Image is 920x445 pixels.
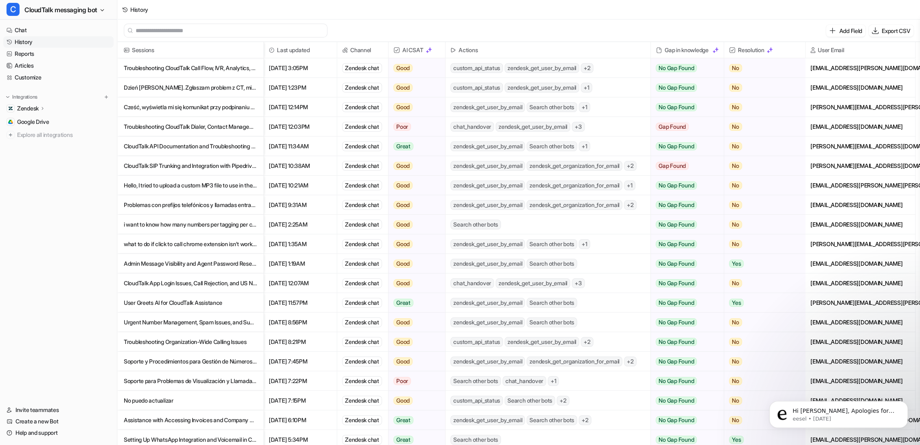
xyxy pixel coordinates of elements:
[579,102,590,112] span: + 1
[392,42,442,58] span: AI CSAT
[651,176,718,195] button: No Gap Found
[130,5,148,14] div: History
[342,161,382,171] div: Zendesk chat
[656,416,697,424] span: No Gap Found
[729,318,742,326] span: No
[724,215,799,234] button: No
[124,352,257,371] p: Soporte y Procedimientos para Gestión de Números en CloudTalk
[579,415,591,425] span: + 2
[450,396,503,405] span: custom_api_status
[124,371,257,391] p: Soporte para Problemas de Visualización y Llamadas en CloudTalk
[450,200,525,210] span: zendesk_get_user_by_email
[724,332,799,352] button: No
[572,278,585,288] span: + 3
[727,42,802,58] span: Resolution
[579,141,590,151] span: + 1
[450,357,525,366] span: zendesk_get_user_by_email
[806,78,915,97] div: [EMAIL_ADDRESS][DOMAIN_NAME]
[839,26,862,35] p: Add Field
[342,122,382,132] div: Zendesk chat
[124,176,257,195] p: Hello, I tried to upload a custom MP3 file to use in the Playback block of my call flow. The file...
[389,215,440,234] button: Good
[393,436,413,444] span: Great
[656,318,697,326] span: No Gap Found
[527,161,622,171] span: zendesk_get_organization_for_email
[656,260,697,268] span: No Gap Found
[393,377,411,385] span: Poor
[806,254,915,273] div: [EMAIL_ADDRESS][DOMAIN_NAME]
[8,119,13,124] img: Google Drive
[17,118,49,126] span: Google Drive
[124,195,257,215] p: Problemas con prefijos telefónicos y llamadas entrantes en integración CloudTalk-HubSpot
[342,317,382,327] div: Zendesk chat
[581,337,593,347] span: + 2
[124,156,257,176] p: CloudTalk SIP Trunking and Integration with Pipedrive and [URL]
[729,123,742,131] span: No
[724,137,799,156] button: No
[581,83,592,93] span: + 1
[393,279,413,287] span: Good
[267,58,334,78] span: [DATE] 3:05PM
[267,391,334,410] span: [DATE] 7:15PM
[527,239,577,249] span: Search other bots
[450,376,501,386] span: Search other bots
[724,97,799,117] button: No
[393,84,413,92] span: Good
[389,176,440,195] button: Good
[389,58,440,78] button: Good
[656,397,697,405] span: No Gap Found
[527,298,577,308] span: Search other bots
[342,415,382,425] div: Zendesk chat
[389,156,440,176] button: Good
[505,396,555,405] span: Search other bots
[806,58,915,77] div: [EMAIL_ADDRESS][PERSON_NAME][DOMAIN_NAME]
[651,195,718,215] button: No Gap Found
[267,176,334,195] span: [DATE] 10:21AM
[724,352,799,371] button: No
[527,102,577,112] span: Search other bots
[527,357,622,366] span: zendesk_get_organization_for_email
[724,391,799,410] button: No
[869,25,913,37] button: Export CSV
[342,239,382,249] div: Zendesk chat
[527,181,622,190] span: zendesk_get_organization_for_email
[393,103,413,111] span: Good
[450,161,525,171] span: zendesk_get_user_by_email
[3,416,114,427] a: Create a new Bot
[389,234,440,254] button: Good
[656,103,697,111] span: No Gap Found
[450,298,525,308] span: zendesk_get_user_by_email
[724,117,799,137] button: No
[342,63,382,73] div: Zendesk chat
[389,78,440,97] button: Good
[393,142,413,150] span: Great
[527,259,577,269] span: Search other bots
[450,337,503,347] span: custom_api_status
[729,397,742,405] span: No
[729,279,742,287] span: No
[342,259,382,269] div: Zendesk chat
[505,63,579,73] span: zendesk_get_user_by_email
[729,240,742,248] span: No
[342,102,382,112] div: Zendesk chat
[124,137,257,156] p: CloudTalk API Documentation and Troubleshooting No Sound Issue
[651,156,718,176] button: Gap Found
[729,377,742,385] span: No
[656,162,689,170] span: Gap Found
[724,293,799,313] button: Yes
[342,298,382,308] div: Zendesk chat
[651,254,718,273] button: No Gap Found
[656,181,697,189] span: No Gap Found
[267,410,334,430] span: [DATE] 6:10PM
[389,293,440,313] button: Great
[450,259,525,269] span: zendesk_get_user_by_email
[3,93,40,101] button: Integrations
[389,352,440,371] button: Good
[729,338,742,346] span: No
[393,64,413,72] span: Good
[393,181,413,189] span: Good
[651,58,718,78] button: No Gap Found
[124,58,257,78] p: Troubleshooting CloudTalk Call Flow, IVR, Analytics, and Integration Issues
[806,156,915,175] div: [PERSON_NAME][EMAIL_ADDRESS][DOMAIN_NAME]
